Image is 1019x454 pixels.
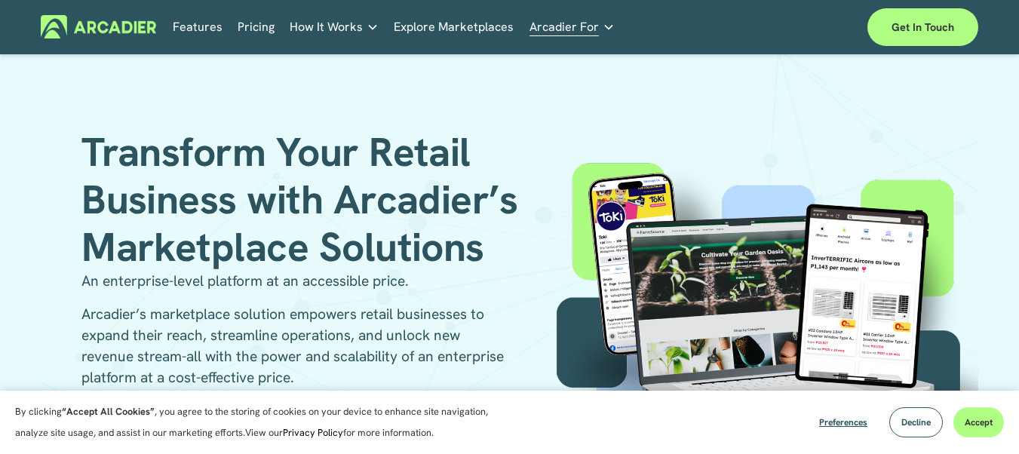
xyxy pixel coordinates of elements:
[62,405,155,418] strong: “Accept All Cookies”
[15,401,505,443] p: By clicking , you agree to the storing of cookies on your device to enhance site navigation, anal...
[901,416,931,428] span: Decline
[81,271,509,292] p: An enterprise-level platform at an accessible price.
[283,426,343,439] a: Privacy Policy
[529,17,599,38] span: Arcadier For
[81,129,545,271] h1: Transform Your Retail Business with Arcadier’s Marketplace Solutions
[819,416,867,428] span: Preferences
[290,15,379,38] a: folder dropdown
[41,15,156,38] img: Arcadier
[953,407,1004,437] button: Accept
[238,15,275,38] a: Pricing
[529,15,615,38] a: folder dropdown
[394,15,514,38] a: Explore Marketplaces
[889,407,943,437] button: Decline
[965,416,993,428] span: Accept
[867,8,978,46] a: Get in touch
[808,407,879,437] button: Preferences
[81,304,509,388] p: Arcadier’s marketplace solution empowers retail businesses to expand their reach, streamline oper...
[173,15,223,38] a: Features
[290,17,363,38] span: How It Works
